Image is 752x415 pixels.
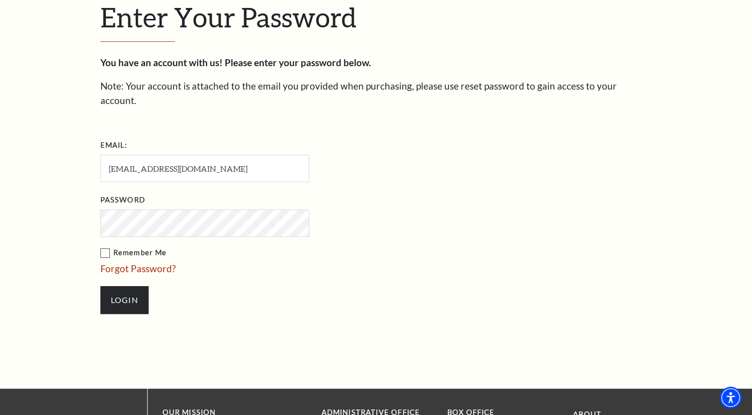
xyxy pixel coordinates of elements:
[225,57,371,68] strong: Please enter your password below.
[100,1,356,33] span: Enter Your Password
[100,139,128,152] label: Email:
[100,286,149,314] input: Submit button
[100,194,145,207] label: Password
[100,247,409,259] label: Remember Me
[100,57,223,68] strong: You have an account with us!
[100,263,176,274] a: Forgot Password?
[100,155,309,182] input: Required
[100,79,652,107] p: Note: Your account is attached to the email you provided when purchasing, please use reset passwo...
[720,387,742,409] div: Accessibility Menu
